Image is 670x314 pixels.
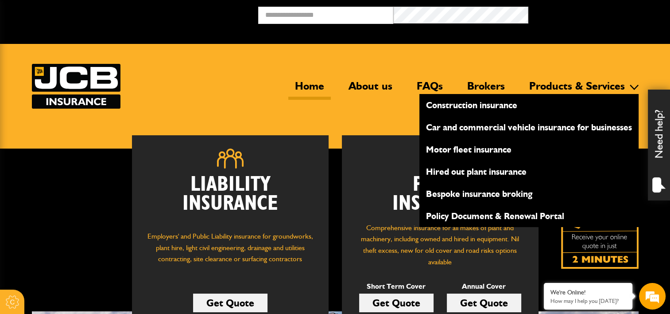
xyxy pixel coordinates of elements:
a: Hired out plant insurance [419,164,639,179]
img: JCB Insurance Services logo [32,64,120,109]
img: Quick Quote [561,191,639,269]
button: Broker Login [528,7,663,20]
a: Get Quote [447,294,521,312]
a: Brokers [461,79,511,100]
p: Employers' and Public Liability insurance for groundworks, plant hire, light civil engineering, d... [145,231,315,273]
a: FAQs [410,79,449,100]
p: Annual Cover [447,281,521,292]
a: Get Quote [359,294,434,312]
div: Need help? [648,90,670,200]
h2: Plant Insurance [355,175,525,213]
a: Get Quote [193,294,267,312]
a: Get your insurance quote isn just 2-minutes [561,191,639,269]
p: How may I help you today? [550,298,626,304]
a: Motor fleet insurance [419,142,639,157]
a: Construction insurance [419,98,639,113]
p: Comprehensive insurance for all makes of plant and machinery, including owned and hired in equipm... [355,222,525,267]
h2: Liability Insurance [145,175,315,222]
p: Short Term Cover [359,281,434,292]
a: Bespoke insurance broking [419,186,639,201]
div: We're Online! [550,289,626,296]
a: About us [342,79,399,100]
a: Home [288,79,331,100]
a: Policy Document & Renewal Portal [419,208,639,224]
a: Car and commercial vehicle insurance for businesses [419,120,639,135]
a: JCB Insurance Services [32,64,120,109]
a: Products & Services [523,79,631,100]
